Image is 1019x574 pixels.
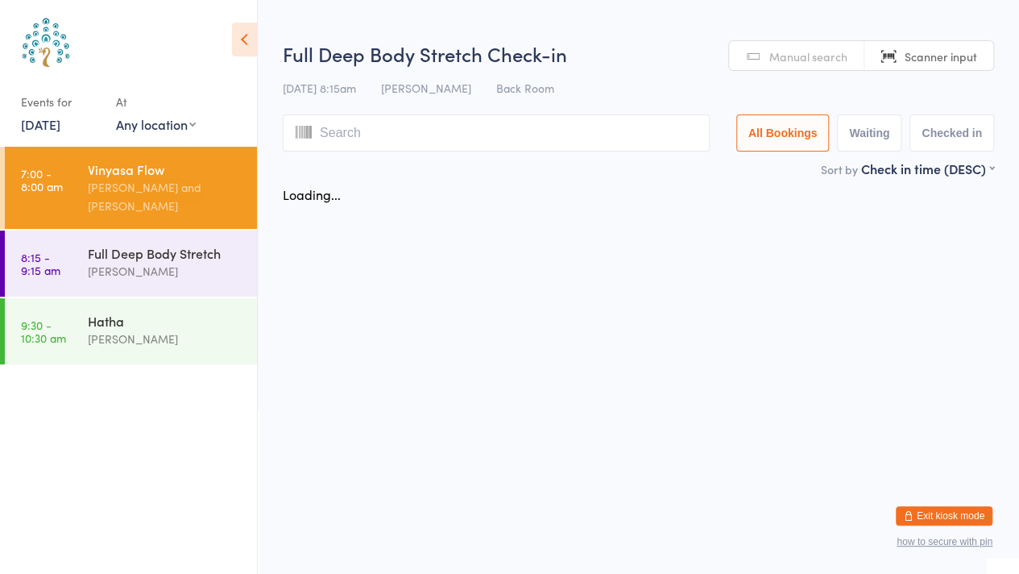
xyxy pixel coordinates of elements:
span: [DATE] 8:15am [283,80,356,96]
div: [PERSON_NAME] [88,330,243,348]
div: Loading... [283,185,341,203]
div: Vinyasa Flow [88,160,243,178]
span: Back Room [496,80,554,96]
label: Sort by [821,161,858,177]
button: Exit kiosk mode [896,506,992,526]
div: Check in time (DESC) [861,160,994,177]
a: 8:15 -9:15 amFull Deep Body Stretch[PERSON_NAME] [5,231,257,297]
a: 9:30 -10:30 amHatha[PERSON_NAME] [5,298,257,364]
a: [DATE] [21,115,60,133]
button: Waiting [837,114,901,152]
div: [PERSON_NAME] and [PERSON_NAME] [88,178,243,215]
div: Full Deep Body Stretch [88,244,243,262]
time: 8:15 - 9:15 am [21,251,60,277]
div: [PERSON_NAME] [88,262,243,281]
time: 9:30 - 10:30 am [21,318,66,344]
h2: Full Deep Body Stretch Check-in [283,40,994,67]
div: Any location [116,115,196,133]
img: Australian School of Meditation & Yoga [16,12,77,73]
div: Events for [21,89,100,115]
a: 7:00 -8:00 amVinyasa Flow[PERSON_NAME] and [PERSON_NAME] [5,147,257,229]
span: Scanner input [905,48,977,64]
div: At [116,89,196,115]
input: Search [283,114,710,152]
button: All Bookings [736,114,830,152]
button: how to secure with pin [897,536,992,547]
span: [PERSON_NAME] [381,80,471,96]
button: Checked in [909,114,994,152]
time: 7:00 - 8:00 am [21,167,63,193]
span: Manual search [769,48,847,64]
div: Hatha [88,312,243,330]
